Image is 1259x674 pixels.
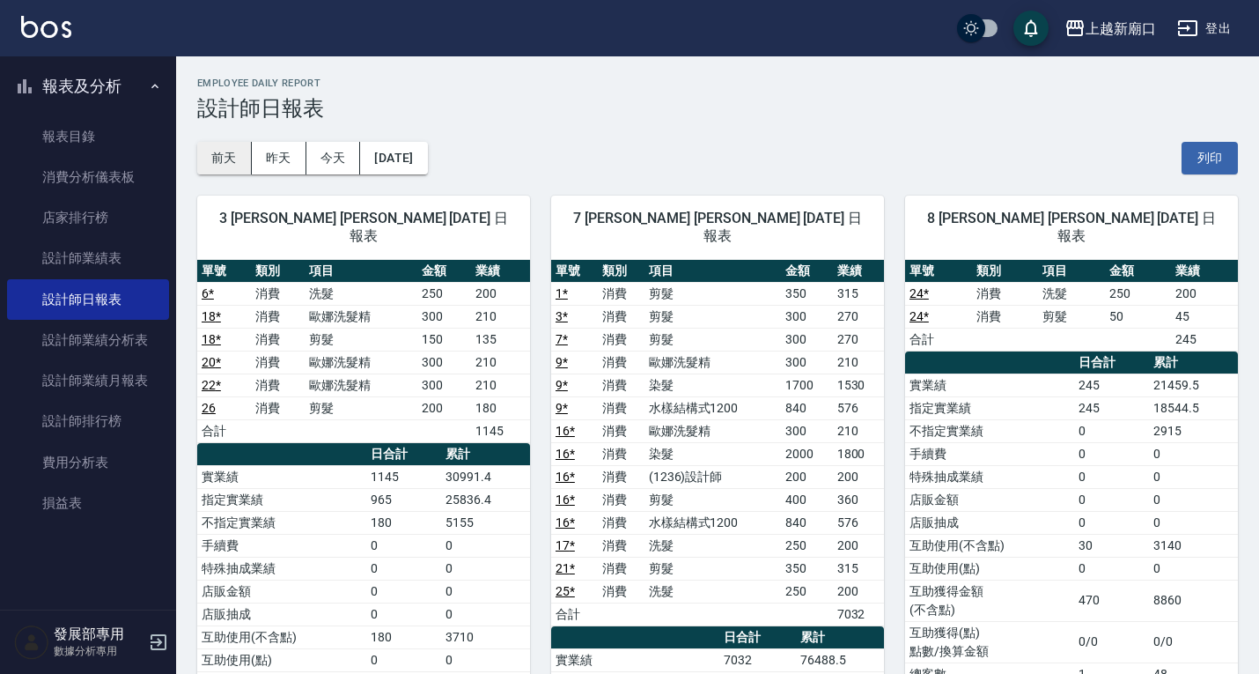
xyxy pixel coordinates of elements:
td: 7032 [833,603,884,626]
td: 1145 [366,465,441,488]
button: 上越新廟口 [1057,11,1163,47]
span: 3 [PERSON_NAME] [PERSON_NAME] [DATE] 日報表 [218,210,509,245]
td: 200 [417,396,471,419]
td: 消費 [598,557,644,580]
td: 0 [1149,442,1238,465]
td: 965 [366,488,441,511]
td: 0 [1074,442,1149,465]
a: 設計師日報表 [7,279,169,320]
td: 互助使用(不含點) [905,534,1074,557]
td: 300 [781,328,832,351]
td: 245 [1074,396,1149,419]
td: 剪髮 [644,305,782,328]
button: 登出 [1170,12,1238,45]
td: 200 [833,465,884,488]
td: 消費 [251,328,305,351]
td: 歐娜洗髮精 [644,351,782,374]
td: 180 [366,626,441,648]
td: 消費 [251,396,305,419]
td: 合計 [905,328,972,351]
th: 日合計 [719,626,796,649]
td: 245 [1074,374,1149,396]
td: 0 [441,580,530,603]
td: 合計 [551,603,598,626]
td: 315 [833,282,884,305]
td: 840 [781,396,832,419]
th: 項目 [305,260,417,283]
td: 0 [366,603,441,626]
button: 報表及分析 [7,63,169,109]
th: 日合計 [366,443,441,466]
h2: Employee Daily Report [197,78,1238,89]
a: 26 [202,401,216,415]
td: 576 [833,511,884,534]
th: 累計 [796,626,884,649]
td: 360 [833,488,884,511]
th: 業績 [833,260,884,283]
button: 昨天 [252,142,306,174]
td: 300 [417,305,471,328]
td: 水樣結構式1200 [644,396,782,419]
td: 300 [781,351,832,374]
td: 0 [366,580,441,603]
td: 洗髮 [644,580,782,603]
td: 350 [781,282,832,305]
td: 實業績 [197,465,366,488]
a: 損益表 [7,483,169,523]
td: 200 [781,465,832,488]
td: 店販金額 [905,488,1074,511]
td: 0/0 [1149,621,1238,663]
table: a dense table [197,260,530,443]
td: 不指定實業績 [197,511,366,534]
td: 消費 [598,374,644,396]
td: (1236)設計師 [644,465,782,488]
td: 300 [781,305,832,328]
td: 特殊抽成業績 [197,557,366,580]
td: 300 [417,374,471,396]
td: 互助使用(不含點) [197,626,366,648]
td: 50 [1105,305,1172,328]
td: 7032 [719,648,796,671]
td: 470 [1074,580,1149,621]
td: 消費 [972,305,1039,328]
span: 8 [PERSON_NAME] [PERSON_NAME] [DATE] 日報表 [926,210,1217,245]
th: 類別 [972,260,1039,283]
table: a dense table [905,260,1238,352]
td: 指定實業績 [197,488,366,511]
td: 0 [1074,465,1149,488]
td: 5155 [441,511,530,534]
td: 0 [1074,488,1149,511]
td: 350 [781,557,832,580]
td: 消費 [598,396,644,419]
th: 業績 [1171,260,1238,283]
td: 消費 [598,534,644,557]
td: 135 [471,328,530,351]
td: 1530 [833,374,884,396]
td: 實業績 [551,648,719,671]
td: 歐娜洗髮精 [305,305,417,328]
td: 剪髮 [644,557,782,580]
td: 210 [471,374,530,396]
td: 消費 [251,374,305,396]
td: 0 [366,534,441,557]
td: 0 [1074,557,1149,580]
td: 210 [833,351,884,374]
td: 270 [833,328,884,351]
button: [DATE] [360,142,427,174]
a: 設計師排行榜 [7,401,169,441]
td: 消費 [598,282,644,305]
td: 0 [1074,419,1149,442]
td: 250 [417,282,471,305]
td: 180 [366,511,441,534]
td: 剪髮 [644,488,782,511]
td: 洗髮 [305,282,417,305]
th: 項目 [1038,260,1105,283]
td: 實業績 [905,374,1074,396]
td: 0 [366,557,441,580]
td: 店販金額 [197,580,366,603]
td: 消費 [598,419,644,442]
td: 剪髮 [644,328,782,351]
td: 不指定實業績 [905,419,1074,442]
td: 250 [781,580,832,603]
td: 消費 [972,282,1039,305]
